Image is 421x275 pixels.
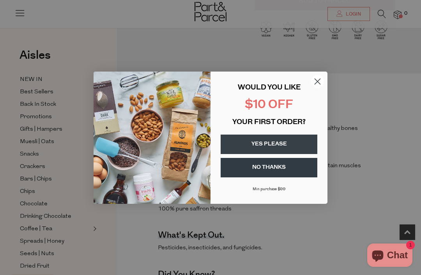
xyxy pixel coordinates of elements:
button: NO THANKS [221,158,317,177]
img: 43fba0fb-7538-40bc-babb-ffb1a4d097bc.jpeg [94,72,210,204]
inbox-online-store-chat: Shopify online store chat [365,243,415,269]
span: Min purchase $99 [253,187,286,191]
button: YES PLEASE [221,135,317,154]
span: YOUR FIRST ORDER? [232,119,306,126]
span: $10 OFF [245,99,293,111]
button: Close dialog [311,75,324,88]
span: WOULD YOU LIKE [238,84,301,91]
